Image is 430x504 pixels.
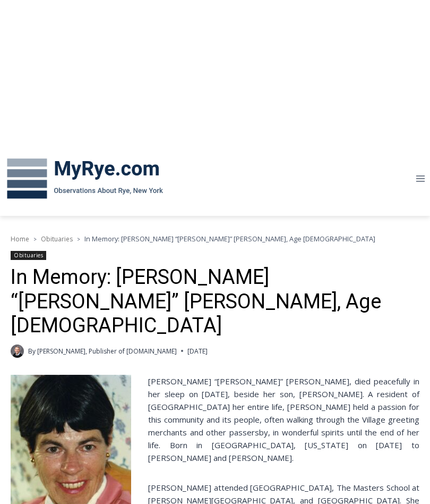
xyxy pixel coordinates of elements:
[77,236,80,243] span: >
[11,234,29,243] a: Home
[187,346,208,356] time: [DATE]
[41,234,73,243] a: Obituaries
[33,236,37,243] span: >
[84,234,375,243] span: In Memory: [PERSON_NAME] “[PERSON_NAME]” [PERSON_NAME], Age [DEMOGRAPHIC_DATA]
[11,265,419,338] h1: In Memory: [PERSON_NAME] “[PERSON_NAME]” [PERSON_NAME], Age [DEMOGRAPHIC_DATA]
[410,170,430,187] button: Open menu
[37,347,177,356] a: [PERSON_NAME], Publisher of [DOMAIN_NAME]
[11,375,419,464] p: [PERSON_NAME] “[PERSON_NAME]” [PERSON_NAME], died peacefully in her sleep on [DATE], beside her s...
[11,251,46,260] a: Obituaries
[11,345,24,358] a: Author image
[28,346,36,356] span: By
[11,233,419,244] nav: Breadcrumbs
